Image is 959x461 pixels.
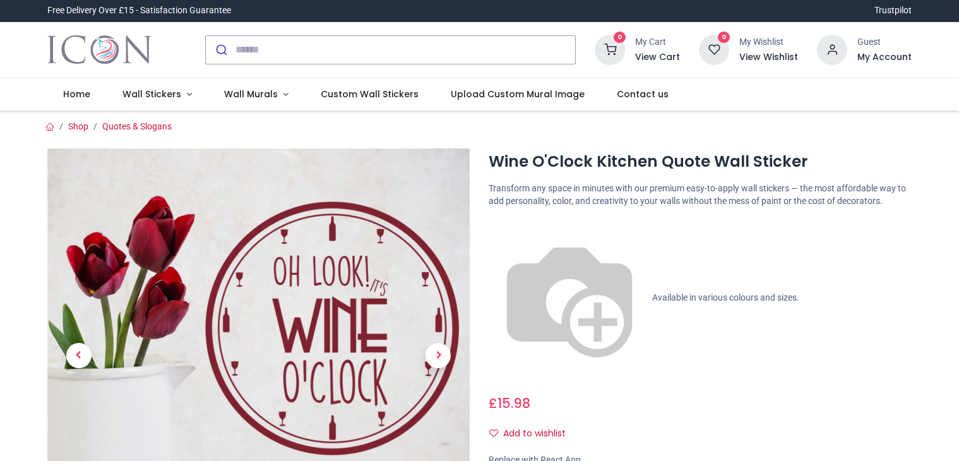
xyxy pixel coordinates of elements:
[63,88,90,100] span: Home
[635,36,680,49] div: My Cart
[652,292,799,302] span: Available in various colours and sizes.
[739,51,798,64] a: View Wishlist
[857,51,912,64] a: My Account
[595,44,625,54] a: 0
[208,78,305,111] a: Wall Murals
[617,88,669,100] span: Contact us
[489,151,912,172] h1: Wine O'Clock Kitchen Quote Wall Sticker
[635,51,680,64] a: View Cart
[614,32,626,44] sup: 0
[47,4,231,17] div: Free Delivery Over £15 - Satisfaction Guarantee
[47,32,152,68] img: Icon Wall Stickers
[497,394,530,412] span: 15.98
[451,88,585,100] span: Upload Custom Mural Image
[102,121,172,131] a: Quotes & Slogans
[489,429,498,438] i: Add to wishlist
[489,217,650,379] img: color-wheel.png
[489,423,576,445] button: Add to wishlistAdd to wishlist
[874,4,912,17] a: Trustpilot
[489,183,912,207] p: Transform any space in minutes with our premium easy-to-apply wall stickers — the most affordable...
[699,44,729,54] a: 0
[68,121,88,131] a: Shop
[321,88,419,100] span: Custom Wall Stickers
[426,343,451,368] span: Next
[47,32,152,68] a: Logo of Icon Wall Stickers
[66,343,92,368] span: Previous
[718,32,730,44] sup: 0
[107,78,208,111] a: Wall Stickers
[857,36,912,49] div: Guest
[489,394,530,412] span: £
[122,88,181,100] span: Wall Stickers
[206,36,235,64] button: Submit
[224,88,278,100] span: Wall Murals
[739,36,798,49] div: My Wishlist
